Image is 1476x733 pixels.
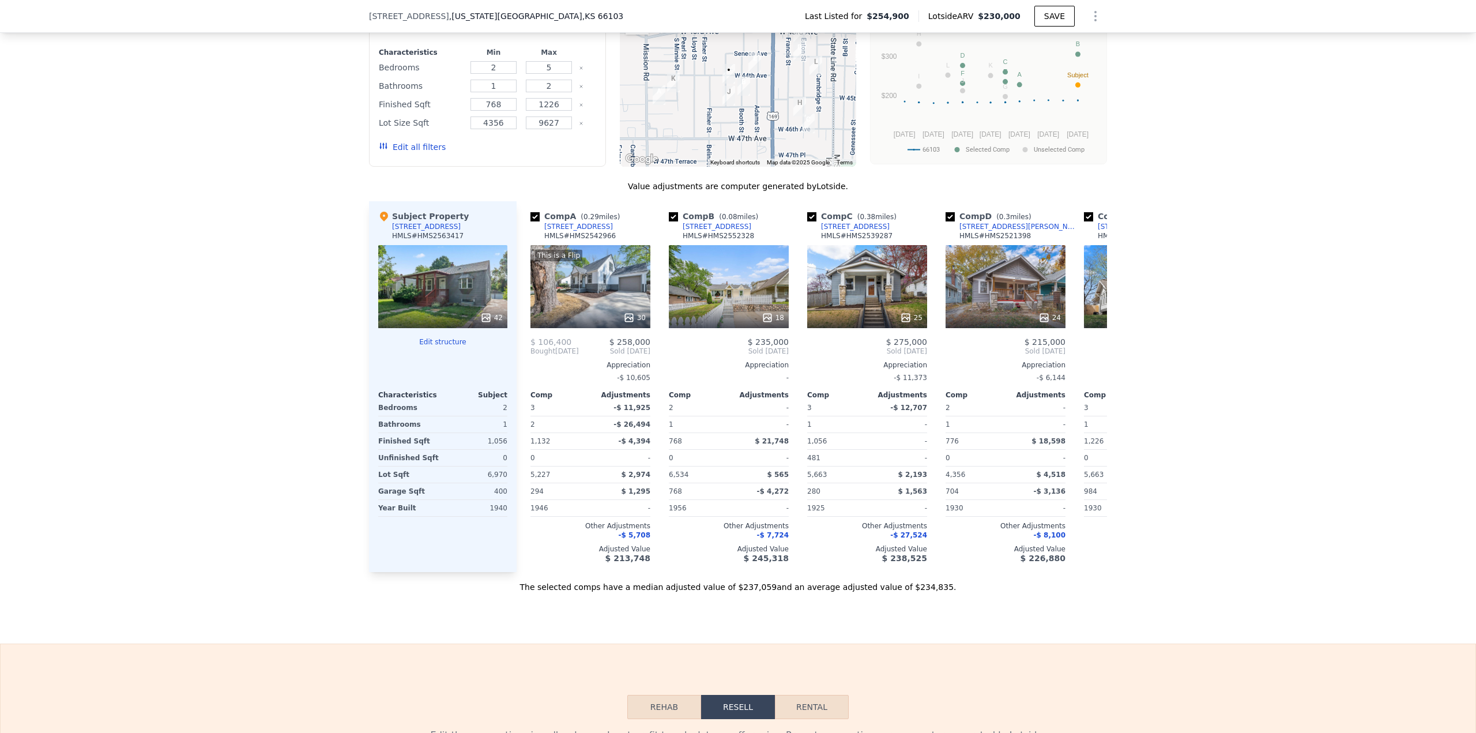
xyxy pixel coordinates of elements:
[807,404,812,412] span: 3
[789,92,811,121] div: 4516 Eaton St
[946,487,959,495] span: 704
[807,454,820,462] span: 481
[807,471,827,479] span: 5,663
[579,66,583,70] button: Clear
[669,370,789,386] div: -
[579,347,650,356] span: Sold [DATE]
[480,312,503,324] div: 42
[775,695,849,719] button: Rental
[821,231,893,240] div: HMLS # HMS2539287
[582,12,624,21] span: , KS 66103
[590,390,650,400] div: Adjustments
[1084,210,1177,222] div: Comp E
[805,51,827,80] div: 4428 Cambridge St
[1003,83,1008,90] text: G
[731,416,789,433] div: -
[669,521,789,531] div: Other Adjustments
[378,390,443,400] div: Characteristics
[378,467,440,483] div: Lot Sqft
[757,531,789,539] span: -$ 7,724
[392,222,461,231] div: [STREET_ADDRESS]
[1003,68,1007,75] text: E
[1084,222,1218,231] a: [STREET_ADDRESS][PERSON_NAME]
[1008,400,1065,416] div: -
[622,487,650,495] span: $ 1,295
[1008,130,1030,138] text: [DATE]
[1018,71,1022,78] text: A
[544,222,613,231] div: [STREET_ADDRESS]
[992,213,1036,221] span: ( miles)
[1084,544,1204,554] div: Adjusted Value
[722,213,737,221] span: 0.08
[669,360,789,370] div: Appreciation
[807,360,927,370] div: Appreciation
[961,77,965,84] text: J
[1006,390,1065,400] div: Adjustments
[959,231,1031,240] div: HMLS # HMS2521398
[669,500,726,516] div: 1956
[1034,146,1085,153] text: Unselected Comp
[718,81,740,110] div: 2512 W 45th Ave
[669,454,673,462] span: 0
[449,10,623,22] span: , [US_STATE][GEOGRAPHIC_DATA]
[890,404,927,412] span: -$ 12,707
[869,433,927,449] div: -
[1038,312,1061,324] div: 24
[1084,437,1104,445] span: 1,226
[627,695,701,719] button: Rehab
[617,374,650,382] span: -$ 10,605
[609,337,650,347] span: $ 258,000
[890,531,927,539] span: -$ 27,524
[468,48,519,57] div: Min
[878,17,1100,161] svg: A chart.
[443,390,507,400] div: Subject
[445,400,507,416] div: 2
[1034,487,1065,495] span: -$ 3,136
[922,146,940,153] text: 66103
[530,544,650,554] div: Adjusted Value
[714,213,763,221] span: ( miles)
[613,404,650,412] span: -$ 11,925
[807,347,927,356] span: Sold [DATE]
[392,231,464,240] div: HMLS # HMS2563417
[900,312,922,324] div: 25
[946,521,1065,531] div: Other Adjustments
[946,471,965,479] span: 4,356
[882,92,897,100] text: $200
[623,152,661,167] img: Google
[946,437,959,445] span: 776
[530,360,650,370] div: Appreciation
[731,450,789,466] div: -
[1098,231,1169,240] div: HMLS # HMS2535326
[922,130,944,138] text: [DATE]
[576,213,624,221] span: ( miles)
[1031,437,1065,445] span: $ 18,598
[378,337,507,347] button: Edit structure
[805,10,867,22] span: Last Listed for
[744,554,789,563] span: $ 245,318
[378,210,469,222] div: Subject Property
[579,121,583,126] button: Clear
[369,181,1107,192] div: Value adjustments are computer generated by Lotside .
[378,416,440,433] div: Bathrooms
[1076,40,1080,47] text: B
[683,231,754,240] div: HMLS # HMS2552328
[1037,471,1065,479] span: $ 4,518
[946,210,1036,222] div: Comp D
[619,437,650,445] span: -$ 4,394
[837,159,853,166] a: Terms (opens in new tab)
[821,222,890,231] div: [STREET_ADDRESS]
[1084,471,1104,479] span: 5,663
[1098,222,1218,231] div: [STREET_ADDRESS][PERSON_NAME]
[378,500,440,516] div: Year Built
[733,72,755,100] div: 4465 Booth St
[894,130,916,138] text: [DATE]
[669,471,688,479] span: 6,534
[807,487,820,495] span: 280
[869,416,927,433] div: -
[894,374,927,382] span: -$ 11,373
[445,483,507,499] div: 400
[860,213,875,221] span: 0.38
[946,360,1065,370] div: Appreciation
